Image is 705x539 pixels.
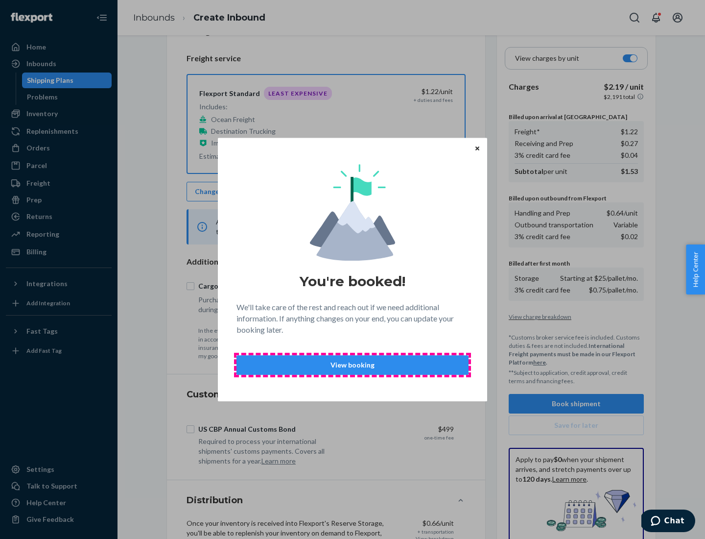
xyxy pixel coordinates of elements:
h1: You're booked! [300,272,405,290]
img: svg+xml,%3Csvg%20viewBox%3D%220%200%20174%20197%22%20fill%3D%22none%22%20xmlns%3D%22http%3A%2F%2F... [310,164,395,261]
button: View booking [236,355,469,375]
p: We'll take care of the rest and reach out if we need additional information. If anything changes ... [236,302,469,336]
p: View booking [245,360,460,370]
button: Close [472,143,482,153]
span: Chat [23,7,43,16]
